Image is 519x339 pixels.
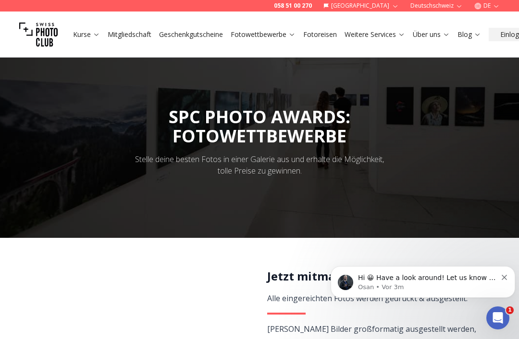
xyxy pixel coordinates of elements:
[73,30,100,39] a: Kurse
[19,15,58,54] img: Swiss photo club
[299,28,341,41] button: Fotoreisen
[104,28,155,41] button: Mitgliedschaft
[169,105,350,146] span: SPC PHOTO AWARDS:
[274,2,312,10] a: 058 51 00 270
[129,153,390,176] div: Stelle deine besten Fotos in einer Galerie aus und erhalte die Möglichkeit, tolle Preise zu gewin...
[108,30,151,39] a: Mitgliedschaft
[506,306,514,314] span: 1
[486,306,509,329] iframe: Intercom live chat
[267,269,511,284] h2: Jetzt mitmachen - jeder darf teilnehmen!
[327,246,519,313] iframe: Intercom notifications Nachricht
[169,127,350,146] div: FOTOWETTBEWERBE
[454,28,485,41] button: Blog
[155,28,227,41] button: Geschenkgutscheine
[159,30,223,39] a: Geschenkgutscheine
[227,28,299,41] button: Fotowettbewerbe
[413,30,450,39] a: Über uns
[341,28,409,41] button: Weitere Services
[457,30,481,39] a: Blog
[409,28,454,41] button: Über uns
[69,28,104,41] button: Kurse
[231,30,296,39] a: Fotowettbewerbe
[303,30,337,39] a: Fotoreisen
[345,30,405,39] a: Weitere Services
[267,293,468,304] span: Alle eingereichten Fotos werden gedruckt & ausgestellt.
